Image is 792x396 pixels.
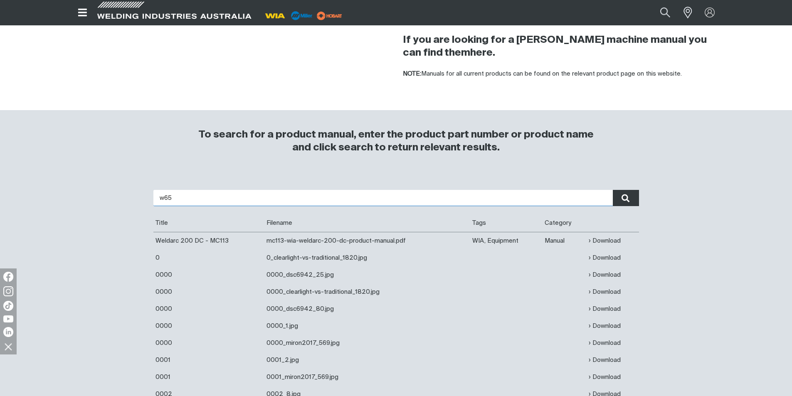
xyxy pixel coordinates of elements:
img: miller [314,10,345,22]
a: Download [589,287,621,297]
th: Tags [470,214,543,232]
button: Search products [651,3,679,22]
strong: If you are looking for a [PERSON_NAME] machine manual you can find them [403,35,707,58]
img: TikTok [3,301,13,311]
img: Instagram [3,286,13,296]
strong: NOTE: [403,71,421,77]
td: 0000_dsc6942_25.jpg [264,266,471,283]
a: Download [589,270,621,280]
td: Manual [543,232,587,249]
a: Download [589,304,621,314]
a: here. [470,48,495,58]
th: Title [153,214,264,232]
th: Category [543,214,587,232]
td: 0000_1.jpg [264,317,471,335]
a: Download [589,321,621,331]
td: 0000 [153,300,264,317]
a: Download [589,338,621,348]
img: LinkedIn [3,327,13,337]
img: hide socials [1,339,15,354]
th: Filename [264,214,471,232]
td: Weldarc 200 DC - MC113 [153,232,264,249]
a: Download [589,372,621,382]
td: 0 [153,249,264,266]
td: 0000 [153,266,264,283]
a: Download [589,236,621,246]
img: YouTube [3,315,13,322]
p: Manuals for all current products can be found on the relevant product page on this website. [403,69,718,79]
td: 0001_2.jpg [264,352,471,369]
td: mc113-wia-weldarc-200-dc-product-manual.pdf [264,232,471,249]
td: 0001_miron2017_569.jpg [264,369,471,386]
td: 0001 [153,352,264,369]
td: 0000_miron2017_569.jpg [264,335,471,352]
td: 0_clearlight-vs-traditional_1820.jpg [264,249,471,266]
input: Enter search... [153,190,639,206]
input: Product name or item number... [640,3,679,22]
td: 0000_clearlight-vs-traditional_1820.jpg [264,283,471,300]
h3: To search for a product manual, enter the product part number or product name and click search to... [195,128,597,154]
img: Facebook [3,272,13,282]
a: Download [589,355,621,365]
td: WIA, Equipment [470,232,543,249]
td: 0000 [153,317,264,335]
td: 0000 [153,335,264,352]
td: 0001 [153,369,264,386]
a: miller [314,12,345,19]
td: 0000 [153,283,264,300]
a: Download [589,253,621,263]
td: 0000_dsc6942_80.jpg [264,300,471,317]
